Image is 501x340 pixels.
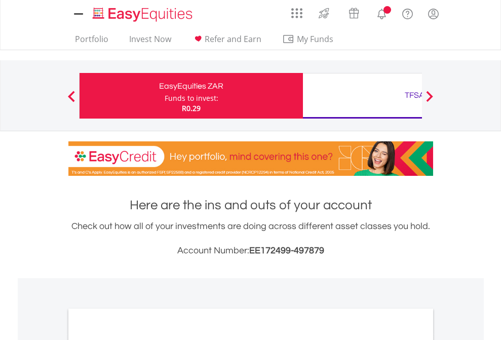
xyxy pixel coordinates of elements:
a: FAQ's and Support [395,3,420,23]
h3: Account Number: [68,244,433,258]
img: grid-menu-icon.svg [291,8,302,19]
a: Refer and Earn [188,34,265,50]
div: EasyEquities ZAR [86,79,297,93]
img: thrive-v2.svg [316,5,332,21]
span: R0.29 [182,103,201,113]
a: Portfolio [71,34,112,50]
button: Next [419,96,440,106]
a: Home page [89,3,197,23]
button: Previous [61,96,82,106]
a: Invest Now [125,34,175,50]
span: Refer and Earn [205,33,261,45]
img: EasyEquities_Logo.png [91,6,197,23]
span: EE172499-497879 [249,246,324,255]
a: Notifications [369,3,395,23]
div: Funds to invest: [165,93,218,103]
a: My Profile [420,3,446,25]
span: My Funds [282,32,349,46]
a: Vouchers [339,3,369,21]
a: AppsGrid [285,3,309,19]
h1: Here are the ins and outs of your account [68,196,433,214]
div: Check out how all of your investments are doing across different asset classes you hold. [68,219,433,258]
img: EasyCredit Promotion Banner [68,141,433,176]
img: vouchers-v2.svg [345,5,362,21]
